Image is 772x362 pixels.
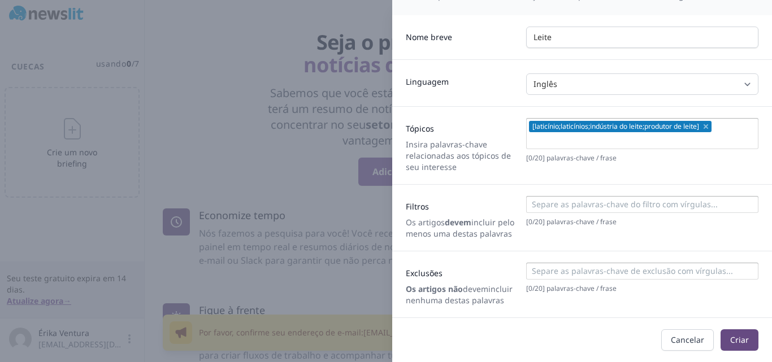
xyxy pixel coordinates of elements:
font: Tópicos [406,123,434,134]
font: Os artigos [406,217,445,228]
font: Linguagem [406,76,449,87]
font: 0 [528,217,532,226]
input: Separe as palavras-chave do filtro com vírgulas... [529,199,754,210]
font: Insira palavras-chave relacionadas aos tópicos de seu interesse [406,139,511,172]
font: 20 [535,217,543,226]
font: ] palavras-chave / frase [543,217,617,226]
font: Cancelar [671,334,704,345]
button: Cancelar [661,329,714,351]
font: Exclusões [406,268,443,278]
button: Remover [701,121,712,132]
input: Separe as palavras-chave de exclusão com vírgulas... [529,265,754,277]
font: incluir nenhuma destas palavras [406,284,513,306]
font: Os artigos não [406,284,463,294]
font: [laticínio;laticínios;indústria do leite;produtor de leite] [532,121,699,131]
font: [ [526,284,528,293]
font: / [532,284,535,293]
font: / [532,217,535,226]
button: Criar [721,329,758,351]
font: 0 [528,284,532,293]
font: Nome breve [406,32,452,42]
font: 0 [528,153,532,163]
font: devem [445,217,471,228]
font: devem [463,284,488,294]
font: ] palavras-chave / frase [543,284,617,293]
font: 20 [535,284,543,293]
font: 20 [535,153,543,163]
font: incluir pelo menos uma destas palavras [406,217,514,239]
font: Criar [730,334,749,345]
font: / [532,153,535,163]
font: Filtros [406,201,429,212]
font: ] palavras-chave / frase [543,153,617,163]
font: [ [526,217,528,226]
font: [ [526,153,528,163]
